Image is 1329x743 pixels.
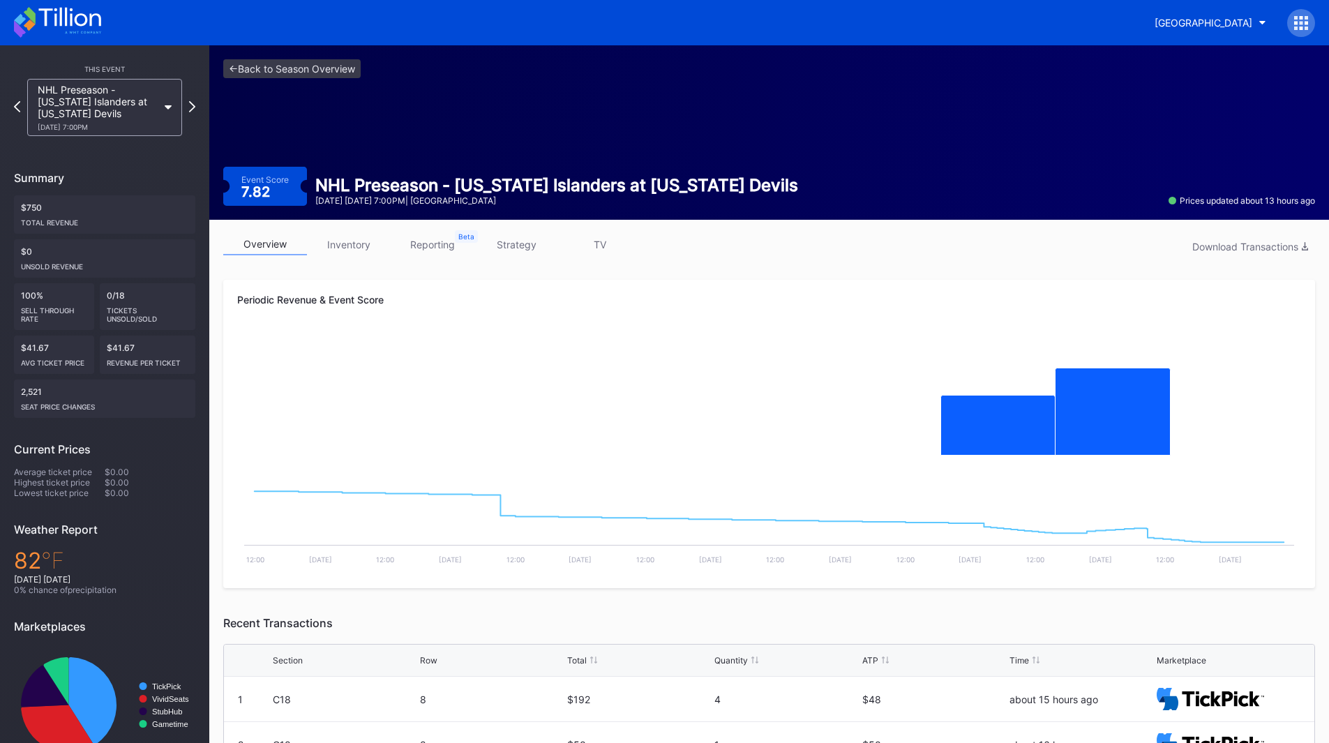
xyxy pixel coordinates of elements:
div: Unsold Revenue [21,257,188,271]
div: 0 % chance of precipitation [14,585,195,595]
div: $750 [14,195,195,234]
div: [DATE] [DATE] [14,574,195,585]
text: 12:00 [896,555,915,564]
div: Lowest ticket price [14,488,105,498]
text: 12:00 [766,555,784,564]
div: NHL Preseason - [US_STATE] Islanders at [US_STATE] Devils [315,175,798,195]
text: [DATE] [1219,555,1242,564]
div: [GEOGRAPHIC_DATA] [1155,17,1252,29]
div: Total Revenue [21,213,188,227]
text: [DATE] [959,555,982,564]
div: $48 [862,693,1006,705]
div: 2,521 [14,380,195,418]
div: Total [567,655,587,666]
text: [DATE] [1089,555,1112,564]
div: Current Prices [14,442,195,456]
div: NHL Preseason - [US_STATE] Islanders at [US_STATE] Devils [38,84,158,131]
div: $41.67 [14,336,94,374]
div: C18 [273,693,416,705]
div: Tickets Unsold/Sold [107,301,189,323]
div: Sell Through Rate [21,301,87,323]
text: TickPick [152,682,181,691]
div: Quantity [714,655,748,666]
div: Periodic Revenue & Event Score [237,294,1301,306]
text: 12:00 [1026,555,1044,564]
text: 12:00 [506,555,525,564]
div: Marketplaces [14,620,195,633]
div: Download Transactions [1192,241,1308,253]
div: $0.00 [105,477,195,488]
div: 1 [238,693,243,705]
text: VividSeats [152,695,189,703]
div: $192 [567,693,711,705]
a: overview [223,234,307,255]
div: 0/18 [100,283,196,330]
div: 8 [420,693,564,705]
div: [DATE] 7:00PM [38,123,158,131]
text: 12:00 [1156,555,1174,564]
div: Avg ticket price [21,353,87,367]
svg: Chart title [237,330,1301,470]
div: $0 [14,239,195,278]
svg: Chart title [237,470,1301,574]
div: seat price changes [21,397,188,411]
div: Marketplace [1157,655,1206,666]
div: Prices updated about 13 hours ago [1169,195,1315,206]
div: Weather Report [14,523,195,536]
text: [DATE] [569,555,592,564]
text: Gametime [152,720,188,728]
div: $0.00 [105,488,195,498]
div: Time [1009,655,1029,666]
span: ℉ [41,547,64,574]
div: Recent Transactions [223,616,1315,630]
div: Summary [14,171,195,185]
div: Average ticket price [14,467,105,477]
text: [DATE] [699,555,722,564]
text: [DATE] [309,555,332,564]
text: StubHub [152,707,183,716]
div: Event Score [241,174,289,185]
div: Revenue per ticket [107,353,189,367]
div: 4 [714,693,858,705]
text: 12:00 [636,555,654,564]
a: <-Back to Season Overview [223,59,361,78]
a: strategy [474,234,558,255]
div: ATP [862,655,878,666]
div: Row [420,655,437,666]
div: about 15 hours ago [1009,693,1153,705]
div: Highest ticket price [14,477,105,488]
div: Section [273,655,303,666]
div: This Event [14,65,195,73]
div: 7.82 [241,185,273,199]
img: TickPick_logo.svg [1157,688,1265,711]
a: reporting [391,234,474,255]
text: 12:00 [376,555,394,564]
button: Download Transactions [1185,237,1315,256]
text: 12:00 [246,555,264,564]
div: 82 [14,547,195,574]
text: [DATE] [829,555,852,564]
div: [DATE] [DATE] 7:00PM | [GEOGRAPHIC_DATA] [315,195,798,206]
div: $41.67 [100,336,196,374]
text: [DATE] [439,555,462,564]
a: TV [558,234,642,255]
div: 100% [14,283,94,330]
a: inventory [307,234,391,255]
div: $0.00 [105,467,195,477]
button: [GEOGRAPHIC_DATA] [1144,10,1277,36]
